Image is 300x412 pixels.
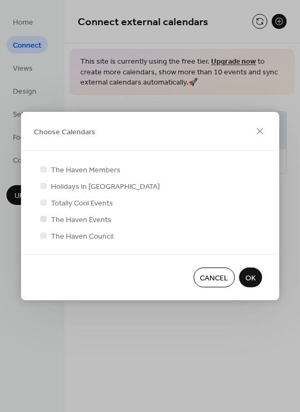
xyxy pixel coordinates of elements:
span: The Haven Council [51,231,114,242]
button: Cancel [193,268,235,287]
span: Cancel [200,273,228,284]
span: Totally Cool Events [51,198,113,209]
span: OK [245,273,256,284]
span: The Haven Events [51,215,111,226]
span: Holidays in [GEOGRAPHIC_DATA] [51,181,160,193]
span: The Haven Members [51,165,121,176]
span: Choose Calendars [34,126,95,138]
button: OK [239,268,262,287]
